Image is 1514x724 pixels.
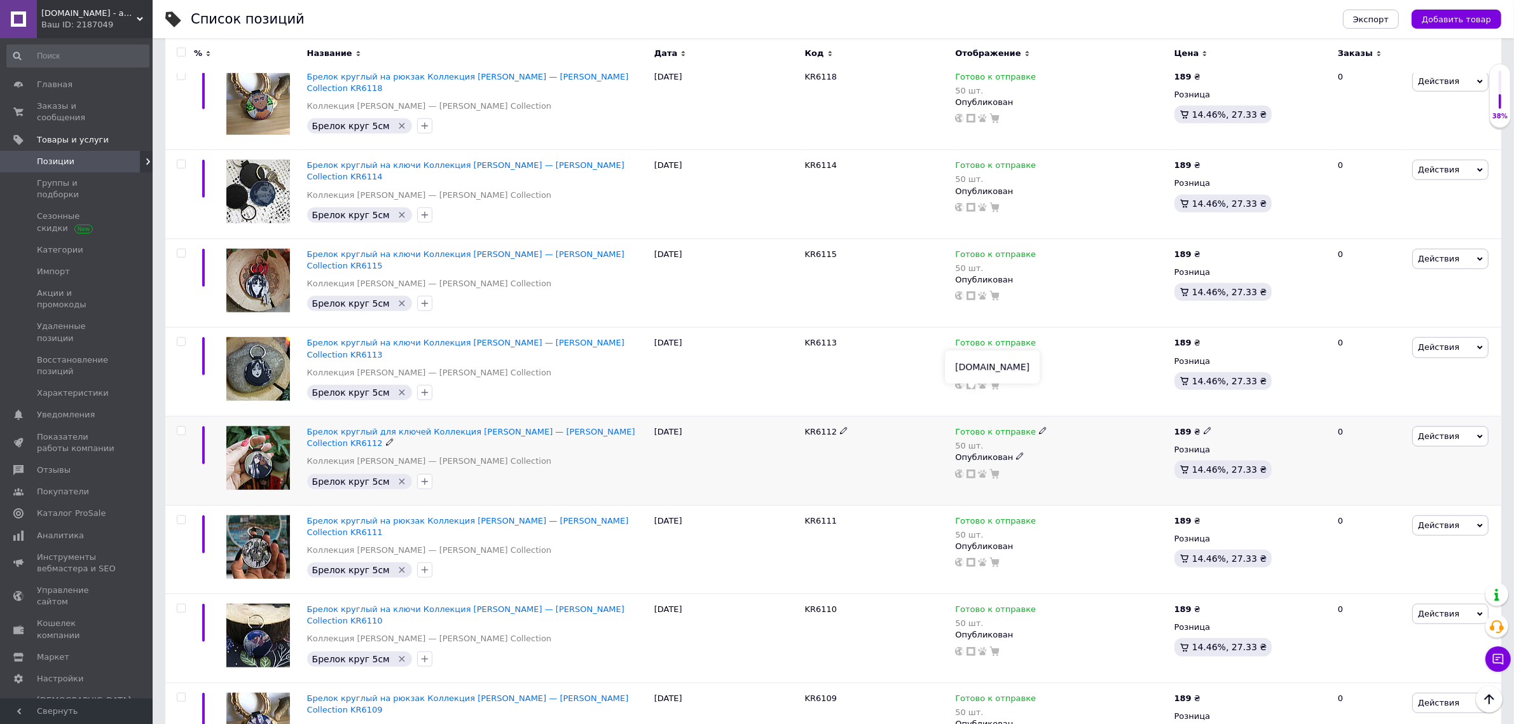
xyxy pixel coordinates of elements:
div: ₴ [1174,249,1201,260]
span: Готово к отправке [955,160,1036,174]
div: 50 шт. [955,618,1036,628]
span: 14.46%, 27.33 ₴ [1192,287,1267,297]
div: 0 [1330,505,1409,594]
svg: Удалить метку [397,121,407,131]
a: Брелок круглый на рюкзак Коллекция [PERSON_NAME] — [PERSON_NAME] Collection KR6109 [307,693,629,714]
span: Покупатели [37,486,89,498]
div: Розница [1174,89,1327,101]
span: Импорт [37,266,70,277]
span: Действия [1418,431,1459,441]
button: Чат с покупателем [1485,646,1511,672]
a: Брелок круглый на рюкзак Коллекция [PERSON_NAME] — [PERSON_NAME] Collection KR6111 [307,516,629,537]
span: 14.46%, 27.33 ₴ [1192,464,1267,475]
div: Опубликован [955,186,1167,197]
span: Действия [1418,609,1459,618]
span: Готово к отправке [955,338,1036,351]
div: 0 [1330,328,1409,417]
b: 189 [1174,249,1192,259]
img: Брелок круглый на рюкзак Коллекция Дзюндзи Ито — Junji Ito Collection KR6111 [226,515,290,579]
span: Маркет [37,651,69,663]
div: Розница [1174,711,1327,722]
div: ₴ [1174,71,1201,83]
span: Действия [1418,76,1459,86]
a: Коллекция [PERSON_NAME] — [PERSON_NAME] Collection [307,456,552,467]
span: Каталог ProSale [37,508,106,519]
span: Брелок круг 5см [312,565,390,575]
span: Отзывы [37,464,71,476]
span: Аналитика [37,530,84,541]
button: Добавить товар [1412,10,1501,29]
div: Опубликован [955,541,1167,552]
button: Наверх [1476,686,1503,713]
div: Опубликован [955,629,1167,641]
div: 50 шт. [955,86,1036,95]
span: KR6112 [805,427,837,436]
div: [DATE] [651,150,802,239]
div: Опубликован [955,97,1167,108]
span: Брелок круглый для ключей Коллекция [PERSON_NAME] — [PERSON_NAME] Collection KR6112 [307,427,635,448]
span: Название [307,48,352,59]
div: [DATE] [651,594,802,683]
img: Брелок круглый на ключи Коллекция Дзюндзи Ито — Junji Ito Collection KR6115 [226,249,290,312]
span: Экспорт [1353,15,1389,24]
span: Категории [37,244,83,256]
div: Розница [1174,533,1327,545]
a: Брелок круглый на ключи Коллекция [PERSON_NAME] — [PERSON_NAME] Collection KR6113 [307,338,624,359]
svg: Удалить метку [397,387,407,398]
span: Характеристики [37,387,109,399]
a: Брелок круглый на ключи Коллекция [PERSON_NAME] — [PERSON_NAME] Collection KR6115 [307,249,624,270]
svg: Удалить метку [397,565,407,575]
b: 189 [1174,160,1192,170]
img: Брелок круглый для ключей Коллекция Дзюндзи Ито — Junji Ito Collection KR6112 [226,426,290,490]
button: Экспорт [1343,10,1399,29]
div: [DATE] [651,239,802,328]
span: Настройки [37,673,83,685]
div: [DATE] [651,328,802,417]
div: [DATE] [651,505,802,594]
span: Восстановление позиций [37,354,118,377]
b: 189 [1174,604,1192,614]
span: Брелок круглый на рюкзак Коллекция [PERSON_NAME] — [PERSON_NAME] Collection KR6118 [307,72,629,93]
a: Коллекция [PERSON_NAME] — [PERSON_NAME] Collection [307,367,552,379]
span: Заказы и сообщения [37,101,118,123]
span: Заказы [1338,48,1373,59]
img: Брелок круглый на ключи Коллекция Дзюндзи Ито — Junji Ito Collection KR6113 [226,337,290,401]
span: Действия [1418,520,1459,530]
div: Список позиций [191,13,305,26]
span: Действия [1418,698,1459,707]
div: Опубликован [955,363,1167,375]
span: 14.46%, 27.33 ₴ [1192,376,1267,386]
b: 189 [1174,72,1192,81]
span: Готово к отправке [955,693,1036,707]
span: Отображение [955,48,1021,59]
b: 189 [1174,516,1192,526]
div: Розница [1174,356,1327,367]
div: 0 [1330,594,1409,683]
span: KR6113 [805,338,837,347]
div: Опубликован [955,452,1167,463]
img: Брелок круглый на ключи Коллекция Дзюндзи Ито — Junji Ito Collection KR6110 [226,604,290,667]
b: 189 [1174,338,1192,347]
div: ₴ [1174,426,1212,438]
div: [DOMAIN_NAME] [945,351,1040,384]
span: Код [805,48,824,59]
span: 14.46%, 27.33 ₴ [1192,553,1267,564]
a: Коллекция [PERSON_NAME] — [PERSON_NAME] Collection [307,101,552,112]
span: KR6115 [805,249,837,259]
div: 50 шт. [955,707,1036,717]
span: KR6109 [805,693,837,703]
span: KR6110 [805,604,837,614]
div: 0 [1330,239,1409,328]
span: 14.46%, 27.33 ₴ [1192,198,1267,209]
a: Брелок круглый на ключи Коллекция [PERSON_NAME] — [PERSON_NAME] Collection KR6114 [307,160,624,181]
svg: Удалить метку [397,654,407,664]
span: Готово к отправке [955,516,1036,529]
div: ₴ [1174,693,1201,704]
span: Дата [654,48,678,59]
span: Действия [1418,165,1459,174]
svg: Удалить метку [397,477,407,487]
div: 0 [1330,61,1409,150]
